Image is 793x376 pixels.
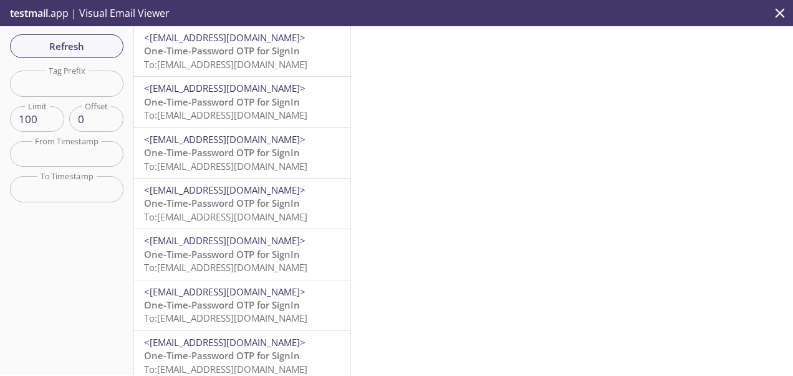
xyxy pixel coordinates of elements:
span: One-Time-Password OTP for SignIn [144,96,300,108]
span: To: [EMAIL_ADDRESS][DOMAIN_NAME] [144,312,307,324]
div: <[EMAIL_ADDRESS][DOMAIN_NAME]>One-Time-Password OTP for SignInTo:[EMAIL_ADDRESS][DOMAIN_NAME] [134,179,350,229]
span: One-Time-Password OTP for SignIn [144,197,300,209]
button: Refresh [10,34,123,58]
span: <[EMAIL_ADDRESS][DOMAIN_NAME]> [144,285,305,298]
span: Refresh [20,38,113,54]
span: One-Time-Password OTP for SignIn [144,44,300,57]
span: To: [EMAIL_ADDRESS][DOMAIN_NAME] [144,109,307,121]
span: One-Time-Password OTP for SignIn [144,299,300,311]
span: To: [EMAIL_ADDRESS][DOMAIN_NAME] [144,363,307,375]
div: <[EMAIL_ADDRESS][DOMAIN_NAME]>One-Time-Password OTP for SignInTo:[EMAIL_ADDRESS][DOMAIN_NAME] [134,229,350,279]
span: <[EMAIL_ADDRESS][DOMAIN_NAME]> [144,336,305,349]
span: <[EMAIL_ADDRESS][DOMAIN_NAME]> [144,234,305,247]
span: To: [EMAIL_ADDRESS][DOMAIN_NAME] [144,261,307,274]
span: To: [EMAIL_ADDRESS][DOMAIN_NAME] [144,210,307,223]
div: <[EMAIL_ADDRESS][DOMAIN_NAME]>One-Time-Password OTP for SignInTo:[EMAIL_ADDRESS][DOMAIN_NAME] [134,128,350,178]
span: <[EMAIL_ADDRESS][DOMAIN_NAME]> [144,184,305,196]
span: <[EMAIL_ADDRESS][DOMAIN_NAME]> [144,31,305,44]
div: <[EMAIL_ADDRESS][DOMAIN_NAME]>One-Time-Password OTP for SignInTo:[EMAIL_ADDRESS][DOMAIN_NAME] [134,77,350,127]
span: testmail [10,6,48,20]
span: To: [EMAIL_ADDRESS][DOMAIN_NAME] [144,58,307,71]
span: One-Time-Password OTP for SignIn [144,349,300,362]
div: <[EMAIL_ADDRESS][DOMAIN_NAME]>One-Time-Password OTP for SignInTo:[EMAIL_ADDRESS][DOMAIN_NAME] [134,26,350,76]
span: One-Time-Password OTP for SignIn [144,146,300,159]
span: To: [EMAIL_ADDRESS][DOMAIN_NAME] [144,160,307,172]
span: <[EMAIL_ADDRESS][DOMAIN_NAME]> [144,82,305,94]
span: One-Time-Password OTP for SignIn [144,248,300,260]
span: <[EMAIL_ADDRESS][DOMAIN_NAME]> [144,133,305,146]
div: <[EMAIL_ADDRESS][DOMAIN_NAME]>One-Time-Password OTP for SignInTo:[EMAIL_ADDRESS][DOMAIN_NAME] [134,280,350,330]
